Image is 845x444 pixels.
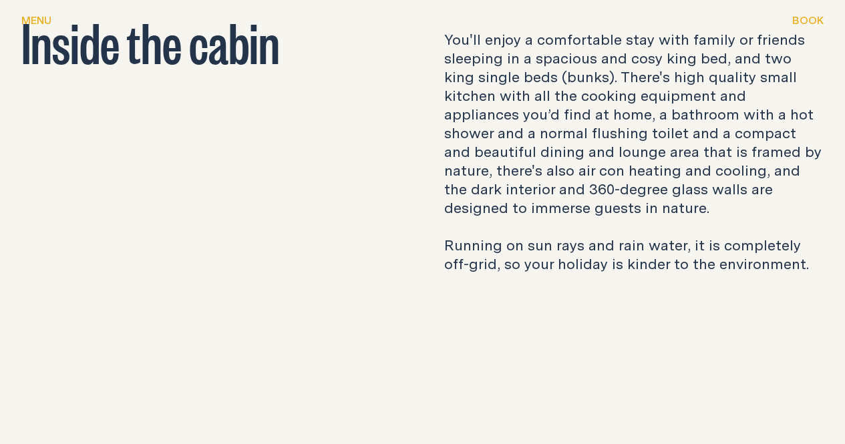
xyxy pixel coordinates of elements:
span: Book [792,15,824,25]
p: You'll enjoy a comfortable stay with family or friends sleeping in a spacious and cosy king bed, ... [444,30,824,273]
h3: Architect's Note [21,326,388,343]
button: show booking tray [792,13,824,29]
h2: Inside the cabin [21,14,401,67]
span: Menu [21,15,51,25]
button: show menu [21,13,51,29]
